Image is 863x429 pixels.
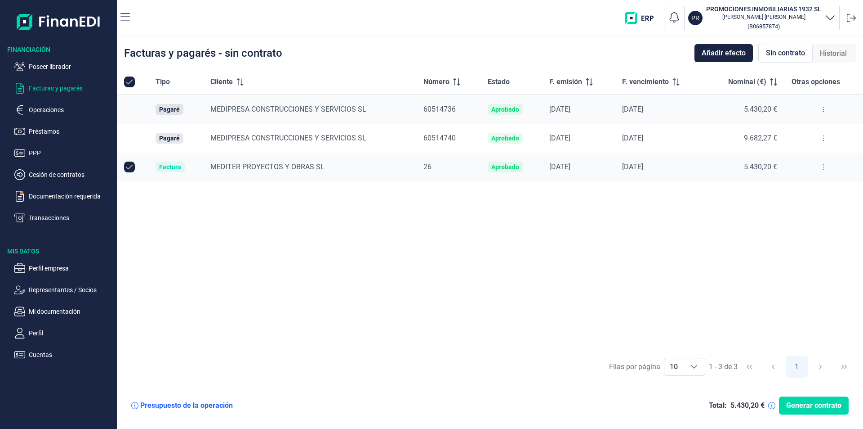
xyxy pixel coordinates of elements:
button: Perfil empresa [14,263,113,274]
p: Perfil [29,328,113,339]
button: Añadir efecto [694,44,753,62]
button: First Page [738,356,760,378]
p: PR [691,14,699,23]
span: 9.682,27 € [744,134,777,142]
p: Documentación requerida [29,191,113,202]
p: Poseer librador [29,61,113,72]
div: Historial [813,45,854,63]
button: Documentación requerida [14,191,113,202]
h3: PROMOCIONES INMOBILIARIAS 1932 SL [706,5,821,14]
p: Cesión de contratos [29,169,113,180]
span: 5.430,20 € [744,105,777,113]
span: Añadir efecto [702,48,746,59]
button: Mi documentación [14,306,113,317]
span: Sin contrato [766,48,805,59]
button: Next Page [810,356,831,378]
div: Choose [683,358,705,375]
button: PRPROMOCIONES INMOBILIARIAS 1932 SL[PERSON_NAME] [PERSON_NAME](B06857874) [688,5,836,32]
p: Perfil empresa [29,263,113,274]
span: F. emisión [549,77,582,87]
p: Préstamos [29,126,113,137]
button: Representantes / Socios [14,284,113,295]
p: PPP [29,148,113,158]
button: Page 1 [786,356,808,378]
p: [PERSON_NAME] [PERSON_NAME] [706,14,821,21]
span: 1 - 3 de 3 [709,363,738,370]
p: Cuentas [29,349,113,360]
p: Facturas y pagarés [29,83,113,94]
span: 10 [664,358,683,375]
small: Copiar cif [747,23,780,30]
button: Poseer librador [14,61,113,72]
div: [DATE] [549,134,607,143]
img: erp [625,12,660,24]
span: 26 [423,163,431,171]
div: Presupuesto de la operación [140,401,233,410]
span: 60514736 [423,105,456,113]
div: Pagaré [159,135,180,142]
div: Pagaré [159,106,180,113]
span: 60514740 [423,134,456,142]
span: MEDIPRESA CONSTRUCCIONES Y SERVICIOS SL [210,105,366,113]
div: Filas por página [609,361,660,372]
div: Sin contrato [758,44,813,63]
span: Número [423,77,449,87]
span: 5.430,20 € [744,163,777,171]
span: Generar contrato [786,400,841,411]
div: Facturas y pagarés - sin contrato [124,48,282,59]
p: Mi documentación [29,306,113,317]
p: Transacciones [29,212,113,223]
span: Historial [820,48,847,59]
span: MEDIPRESA CONSTRUCCIONES Y SERVICIOS SL [210,134,366,142]
div: Aprobado [491,163,519,171]
button: Last Page [833,356,855,378]
div: [DATE] [622,134,698,143]
button: Perfil [14,328,113,339]
button: Cesión de contratos [14,169,113,180]
span: Tipo [156,77,170,87]
p: Representantes / Socios [29,284,113,295]
span: Estado [488,77,510,87]
div: 5.430,20 € [730,401,765,410]
button: Operaciones [14,104,113,115]
span: F. vencimiento [622,77,669,87]
p: Operaciones [29,104,113,115]
div: [DATE] [622,163,698,172]
button: Facturas y pagarés [14,83,113,94]
div: Total: [709,401,727,410]
img: Logo de aplicación [17,7,101,36]
button: Transacciones [14,212,113,223]
div: Aprobado [491,135,519,142]
button: Préstamos [14,126,113,137]
button: Generar contrato [779,397,849,415]
span: MEDITER PROYECTOS Y OBRAS SL [210,163,325,171]
div: Aprobado [491,106,519,113]
div: [DATE] [622,105,698,114]
span: Nominal (€) [728,77,766,87]
span: Otras opciones [792,77,840,87]
div: Factura [159,163,181,171]
button: Previous Page [762,356,784,378]
div: [DATE] [549,105,607,114]
button: Cuentas [14,349,113,360]
div: All items selected [124,77,135,87]
div: [DATE] [549,163,607,172]
span: Cliente [210,77,233,87]
button: PPP [14,148,113,158]
div: Row Unselected null [124,162,135,172]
